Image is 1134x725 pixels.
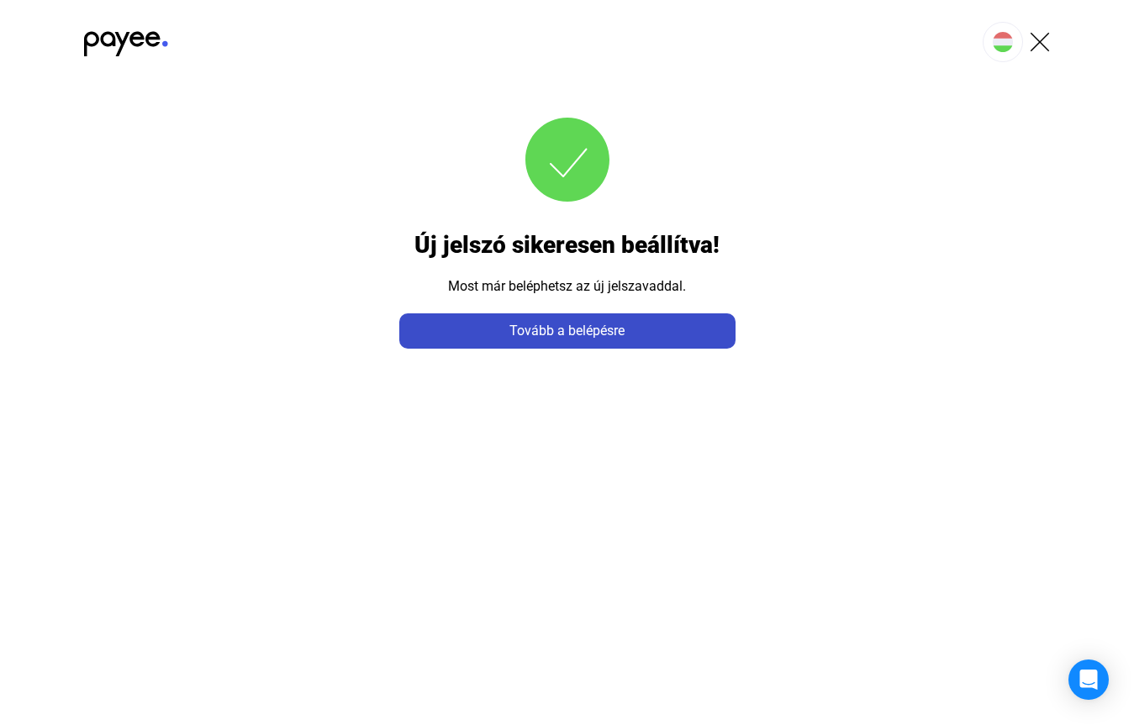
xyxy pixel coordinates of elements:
[404,321,731,341] div: Tovább a belépésre
[983,22,1023,62] button: HU
[448,276,686,297] span: Most már beléphetsz az új jelszavaddal.
[525,118,609,202] img: checkmark-green-circle-big
[1030,32,1050,52] img: X
[414,230,720,260] h1: Új jelszó sikeresen beállítva!
[399,313,736,349] button: Tovább a belépésre
[993,32,1013,52] img: HU
[1068,659,1109,700] div: Open Intercom Messenger
[84,22,168,56] img: black-payee-blue-dot.svg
